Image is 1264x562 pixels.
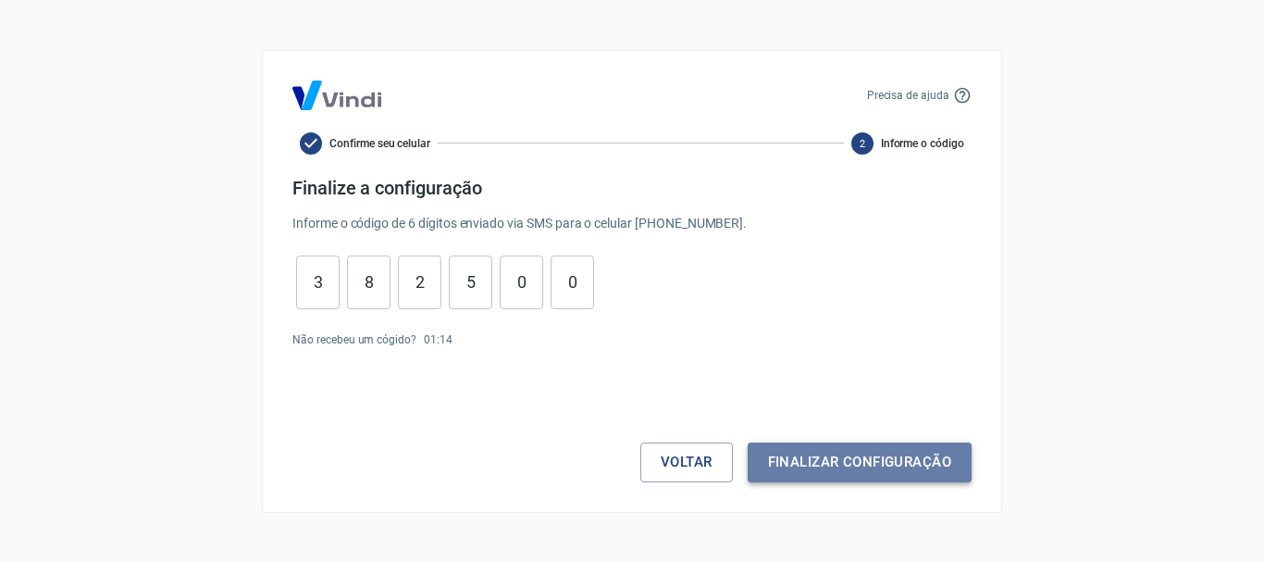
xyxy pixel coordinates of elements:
p: 01 : 14 [424,331,452,348]
p: Precisa de ajuda [867,87,949,104]
button: Finalizar configuração [748,443,972,481]
span: Confirme seu celular [329,135,430,152]
img: Logo Vind [292,81,381,110]
button: Voltar [640,443,733,481]
p: Informe o código de 6 dígitos enviado via SMS para o celular [PHONE_NUMBER] . [292,214,972,233]
text: 2 [860,137,865,149]
p: Não recebeu um cógido? [292,331,416,348]
span: Informe o código [881,135,964,152]
h4: Finalize a configuração [292,177,972,199]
